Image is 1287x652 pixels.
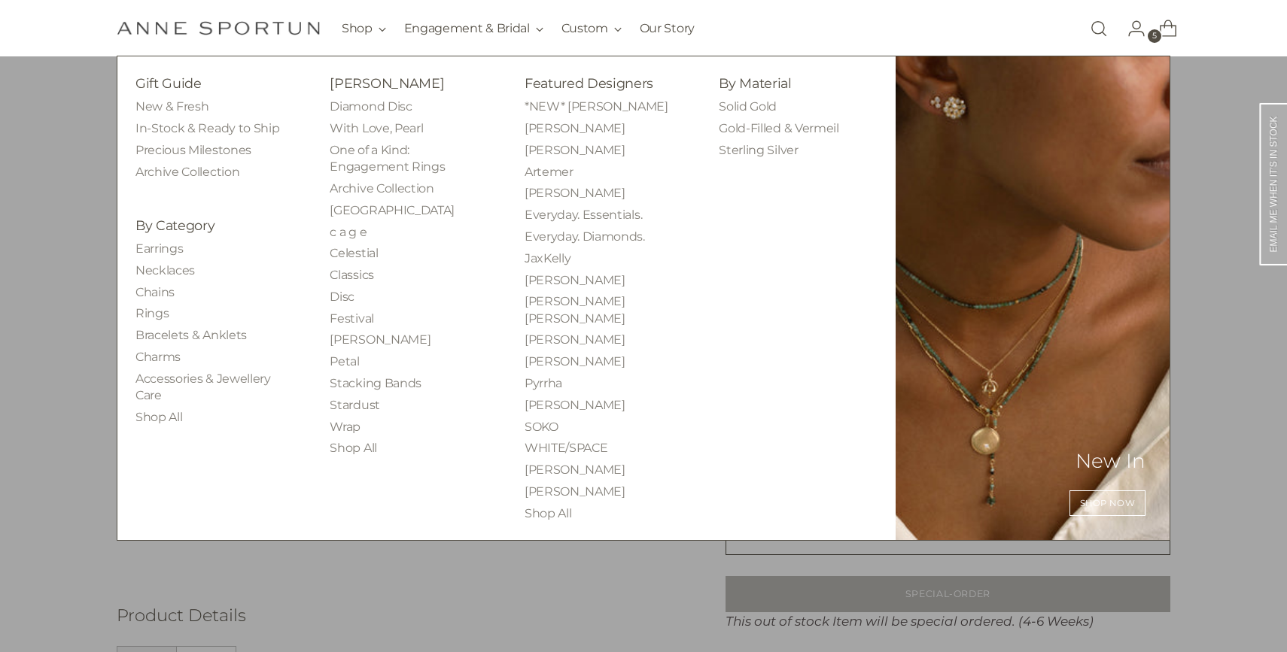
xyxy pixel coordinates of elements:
a: Our Story [640,12,695,45]
button: Custom [561,12,622,45]
button: Shop [342,12,386,45]
a: Anne Sportun Fine Jewellery [117,21,320,35]
a: Open search modal [1084,14,1114,44]
span: 5 [1148,29,1161,43]
button: Engagement & Bridal [404,12,543,45]
a: Open cart modal [1147,14,1177,44]
div: EMAIL ME WHEN IT'S IN STOCK [1259,103,1287,265]
a: Go to the account page [1115,14,1146,44]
